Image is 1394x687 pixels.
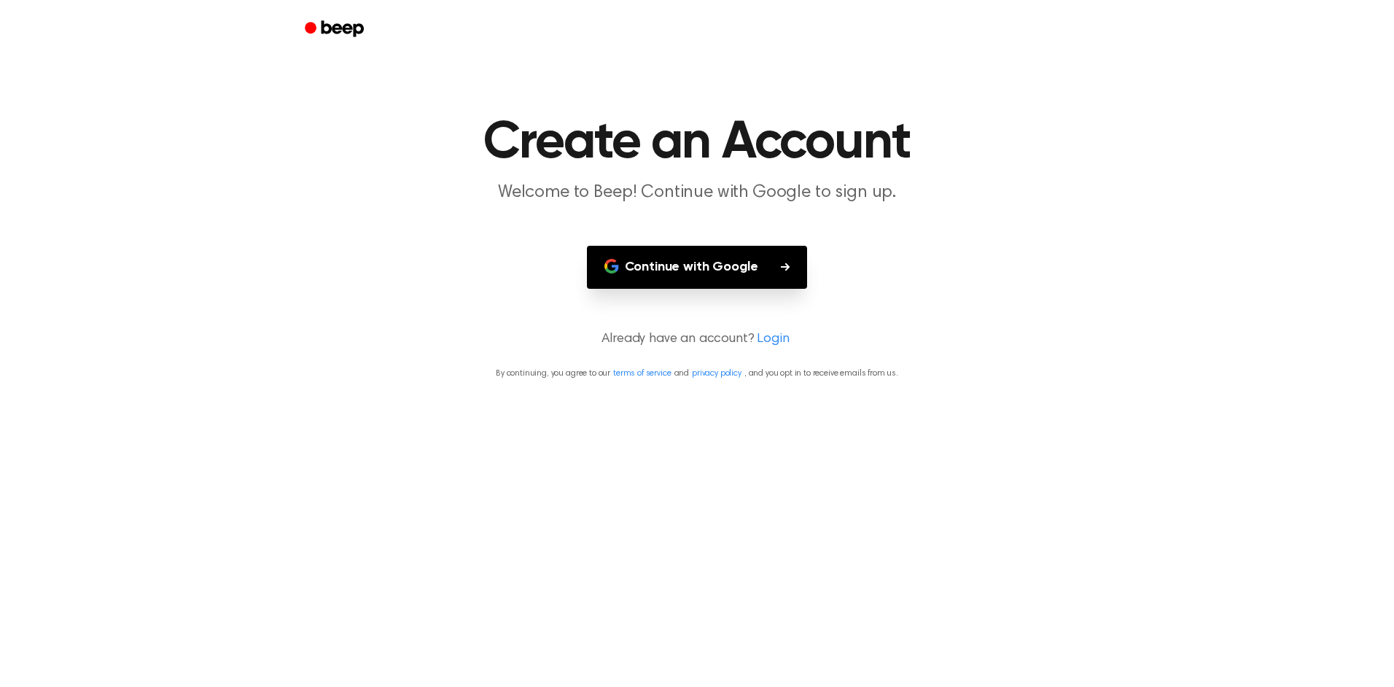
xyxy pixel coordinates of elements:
[613,369,671,378] a: terms of service
[17,367,1377,380] p: By continuing, you agree to our and , and you opt in to receive emails from us.
[757,330,789,349] a: Login
[324,117,1070,169] h1: Create an Account
[295,15,377,44] a: Beep
[417,181,977,205] p: Welcome to Beep! Continue with Google to sign up.
[17,330,1377,349] p: Already have an account?
[587,246,808,289] button: Continue with Google
[692,369,741,378] a: privacy policy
